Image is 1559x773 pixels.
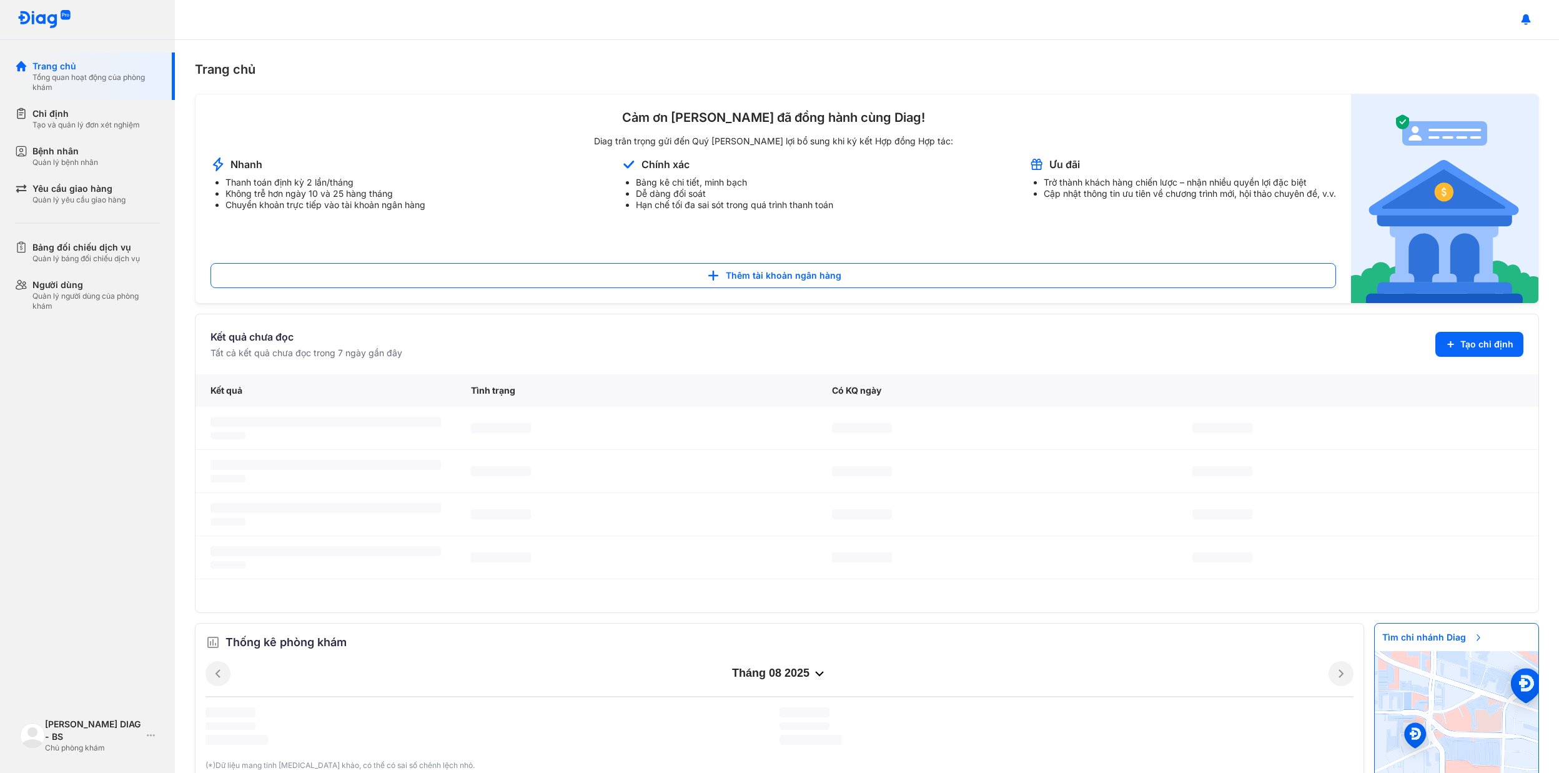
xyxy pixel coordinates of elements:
span: ‌ [210,432,245,439]
span: Tìm chi nhánh Diag [1375,624,1491,651]
span: ‌ [210,503,441,513]
span: ‌ [205,735,268,745]
li: Chuyển khoản trực tiếp vào tài khoản ngân hàng [225,199,425,211]
span: ‌ [210,475,245,482]
span: ‌ [1192,552,1252,562]
div: Có KQ ngày [817,374,1178,407]
span: ‌ [205,722,255,730]
span: ‌ [210,561,245,569]
span: Thống kê phòng khám [225,634,347,651]
img: logo [20,723,45,748]
div: Cảm ơn [PERSON_NAME] đã đồng hành cùng Diag! [210,109,1336,126]
span: ‌ [1192,423,1252,433]
div: Kết quả chưa đọc [210,329,402,344]
div: (*)Dữ liệu mang tính [MEDICAL_DATA] khảo, có thể có sai số chênh lệch nhỏ. [205,760,1354,771]
li: Dễ dàng đối soát [636,188,833,199]
div: Tất cả kết quả chưa đọc trong 7 ngày gần đây [210,347,402,359]
img: account-announcement [621,157,636,172]
div: Quản lý người dùng của phòng khám [32,291,160,311]
span: ‌ [210,460,441,470]
span: ‌ [205,707,255,717]
span: ‌ [779,722,829,730]
span: ‌ [471,552,531,562]
div: Bảng đối chiếu dịch vụ [32,241,140,254]
img: account-announcement [1029,157,1044,172]
img: logo [17,10,71,29]
div: Trang chủ [195,60,1539,79]
img: account-announcement [1351,94,1538,303]
span: ‌ [210,417,441,427]
div: Diag trân trọng gửi đến Quý [PERSON_NAME] lợi bổ sung khi ký kết Hợp đồng Hợp tác: [210,136,1336,147]
span: ‌ [1192,509,1252,519]
div: Tình trạng [456,374,817,407]
div: Quản lý yêu cầu giao hàng [32,195,126,205]
img: order.5a6da16c.svg [205,635,220,650]
div: Yêu cầu giao hàng [32,182,126,195]
span: ‌ [471,423,531,433]
div: Chính xác [641,157,690,171]
span: ‌ [1192,466,1252,476]
div: Người dùng [32,279,160,291]
div: Ưu đãi [1049,157,1080,171]
div: Bệnh nhân [32,145,98,157]
li: Thanh toán định kỳ 2 lần/tháng [225,177,425,188]
img: account-announcement [210,157,225,172]
div: tháng 08 2025 [230,666,1329,681]
div: Chủ phòng khám [45,743,142,753]
div: Tạo và quản lý đơn xét nghiệm [32,120,140,130]
span: ‌ [471,466,531,476]
div: Nhanh [230,157,262,171]
li: Hạn chế tối đa sai sót trong quá trình thanh toán [636,199,833,211]
span: ‌ [832,466,892,476]
li: Trở thành khách hàng chiến lược – nhận nhiều quyền lợi đặc biệt [1044,177,1336,188]
div: Trang chủ [32,60,160,72]
div: Tổng quan hoạt động của phòng khám [32,72,160,92]
button: Tạo chỉ định [1435,332,1523,357]
span: ‌ [779,735,842,745]
span: ‌ [210,546,441,556]
div: Quản lý bảng đối chiếu dịch vụ [32,254,140,264]
span: ‌ [832,552,892,562]
span: ‌ [832,423,892,433]
span: ‌ [779,707,829,717]
button: Thêm tài khoản ngân hàng [210,263,1336,288]
div: Chỉ định [32,107,140,120]
span: ‌ [471,509,531,519]
div: [PERSON_NAME] DIAG - BS [45,718,142,743]
div: Quản lý bệnh nhân [32,157,98,167]
li: Không trễ hơn ngày 10 và 25 hàng tháng [225,188,425,199]
li: Cập nhật thông tin ưu tiên về chương trình mới, hội thảo chuyên đề, v.v. [1044,188,1336,199]
div: Kết quả [195,374,456,407]
span: Tạo chỉ định [1460,338,1513,351]
li: Bảng kê chi tiết, minh bạch [636,177,833,188]
span: ‌ [832,509,892,519]
span: ‌ [210,518,245,526]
